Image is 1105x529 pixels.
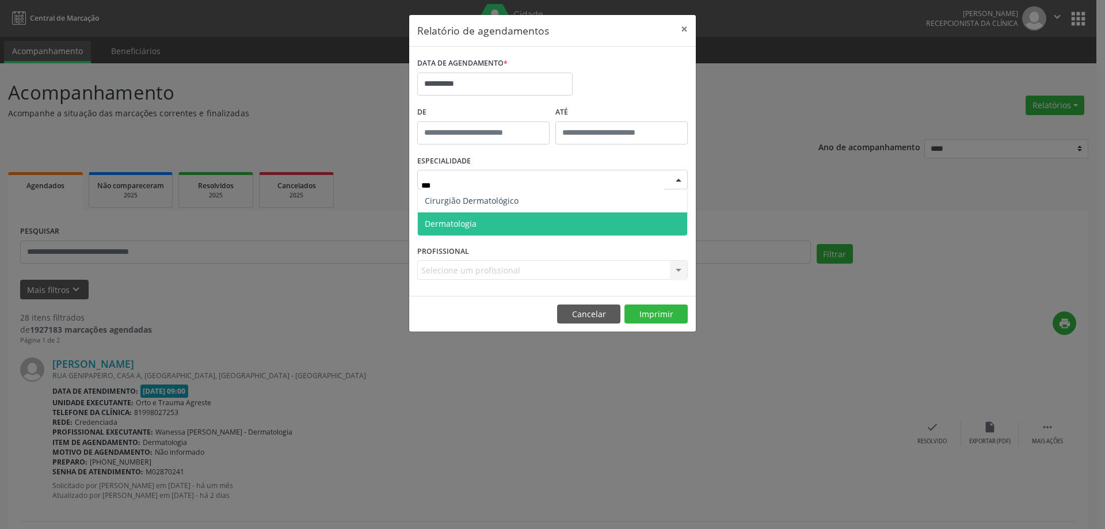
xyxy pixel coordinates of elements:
[417,242,469,260] label: PROFISSIONAL
[417,23,549,38] h5: Relatório de agendamentos
[425,218,477,229] span: Dermatologia
[624,305,688,324] button: Imprimir
[557,305,620,324] button: Cancelar
[417,55,508,73] label: DATA DE AGENDAMENTO
[673,15,696,43] button: Close
[555,104,688,121] label: ATÉ
[417,104,550,121] label: De
[425,195,519,206] span: Cirurgião Dermatológico
[417,153,471,170] label: ESPECIALIDADE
